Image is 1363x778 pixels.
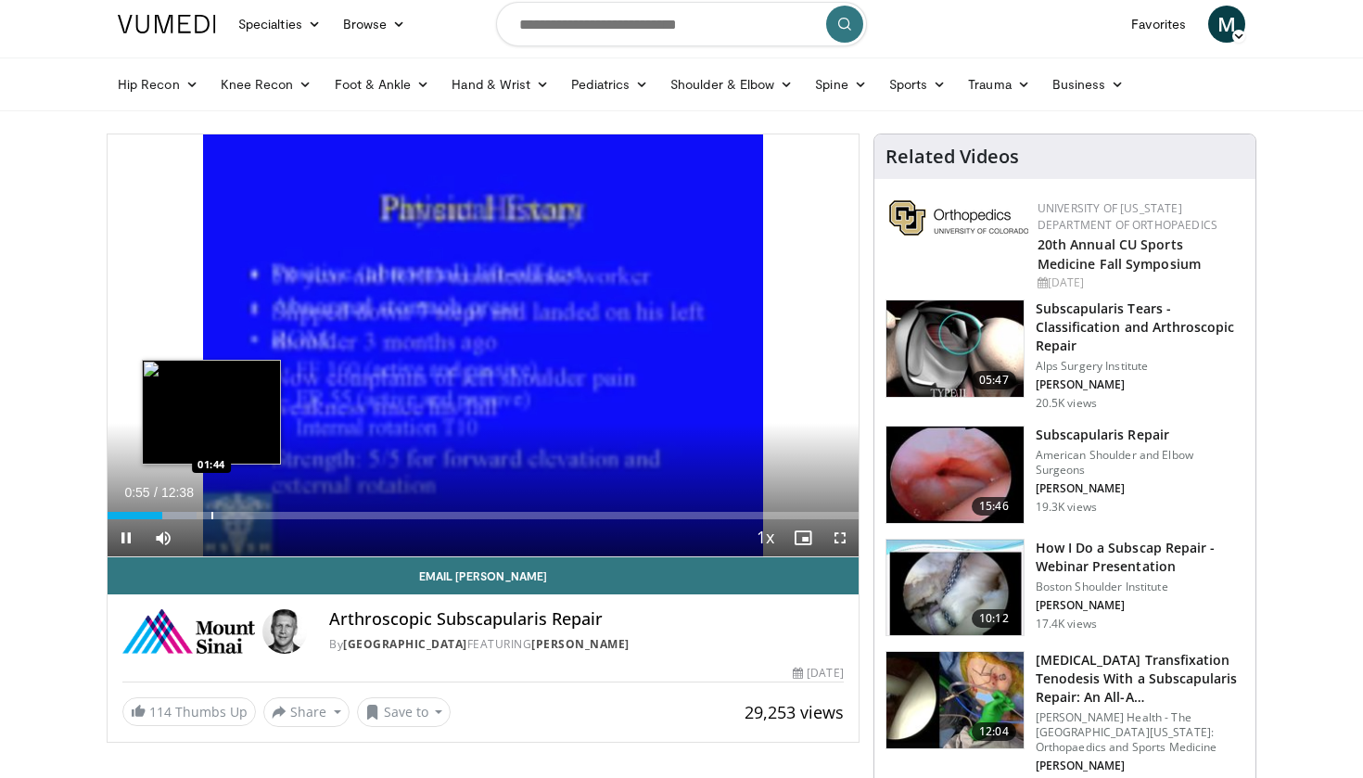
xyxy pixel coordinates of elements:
h3: [MEDICAL_DATA] Transfixation Tenodesis With a Subscapularis Repair: An All-A… [1036,651,1244,707]
img: 545555_3.png.150x105_q85_crop-smart_upscale.jpg [886,300,1024,397]
span: 10:12 [972,609,1016,628]
h3: Subscapularis Repair [1036,426,1244,444]
a: 114 Thumbs Up [122,697,256,726]
a: [PERSON_NAME] [531,636,630,652]
p: [PERSON_NAME] [1036,598,1244,613]
button: Share [263,697,350,727]
a: Hip Recon [107,66,210,103]
a: 05:47 Subscapularis Tears - Classification and Arthroscopic Repair Alps Surgery Institute [PERSON... [885,300,1244,411]
span: 12:38 [161,485,194,500]
div: By FEATURING [329,636,843,653]
a: University of [US_STATE] Department of Orthopaedics [1038,200,1217,233]
a: Trauma [957,66,1041,103]
a: Pediatrics [560,66,659,103]
button: Mute [145,519,182,556]
p: American Shoulder and Elbow Surgeons [1036,448,1244,478]
span: 0:55 [124,485,149,500]
a: Spine [804,66,877,103]
h4: Related Videos [885,146,1019,168]
h3: Subscapularis Tears - Classification and Arthroscopic Repair [1036,300,1244,355]
p: [PERSON_NAME] [1036,759,1244,773]
button: Enable picture-in-picture mode [784,519,822,556]
div: Progress Bar [108,512,859,519]
img: laf_3.png.150x105_q85_crop-smart_upscale.jpg [886,427,1024,523]
div: [DATE] [1038,274,1241,291]
a: Sports [878,66,958,103]
a: Specialties [227,6,332,43]
a: Hand & Wrist [440,66,560,103]
span: 15:46 [972,497,1016,516]
button: Playback Rate [747,519,784,556]
a: Knee Recon [210,66,324,103]
p: [PERSON_NAME] Health - The [GEOGRAPHIC_DATA][US_STATE]: Orthopaedics and Sports Medicine [1036,710,1244,755]
p: Boston Shoulder Institute [1036,580,1244,594]
a: 10:12 How I Do a Subscap Repair - Webinar Presentation Boston Shoulder Institute [PERSON_NAME] 17... [885,539,1244,637]
p: Alps Surgery Institute [1036,359,1244,374]
img: VuMedi Logo [118,15,216,33]
video-js: Video Player [108,134,859,557]
img: 355603a8-37da-49b6-856f-e00d7e9307d3.png.150x105_q85_autocrop_double_scale_upscale_version-0.2.png [889,200,1028,236]
button: Pause [108,519,145,556]
p: [PERSON_NAME] [1036,377,1244,392]
a: [GEOGRAPHIC_DATA] [343,636,467,652]
a: M [1208,6,1245,43]
a: 20th Annual CU Sports Medicine Fall Symposium [1038,236,1201,273]
input: Search topics, interventions [496,2,867,46]
p: 19.3K views [1036,500,1097,515]
span: 05:47 [972,371,1016,389]
img: Higgins_subscap_webinar_3.png.150x105_q85_crop-smart_upscale.jpg [886,540,1024,636]
span: / [154,485,158,500]
a: 15:46 Subscapularis Repair American Shoulder and Elbow Surgeons [PERSON_NAME] 19.3K views [885,426,1244,524]
h4: Arthroscopic Subscapularis Repair [329,609,843,630]
a: Email [PERSON_NAME] [108,557,859,594]
span: 114 [149,703,172,721]
img: 46648d68-e03f-4bae-a53a-d0b161c86e44.150x105_q85_crop-smart_upscale.jpg [886,652,1024,748]
div: [DATE] [793,665,843,682]
p: 20.5K views [1036,396,1097,411]
p: [PERSON_NAME] [1036,481,1244,496]
img: image.jpeg [142,360,281,465]
a: Business [1041,66,1136,103]
span: 29,253 views [745,701,844,723]
a: Browse [332,6,417,43]
a: Shoulder & Elbow [659,66,804,103]
p: 17.4K views [1036,617,1097,631]
a: Foot & Ankle [324,66,441,103]
img: Mount Sinai [122,609,255,654]
button: Save to [357,697,452,727]
img: Avatar [262,609,307,654]
a: Favorites [1120,6,1197,43]
h3: How I Do a Subscap Repair - Webinar Presentation [1036,539,1244,576]
span: 12:04 [972,722,1016,741]
button: Fullscreen [822,519,859,556]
